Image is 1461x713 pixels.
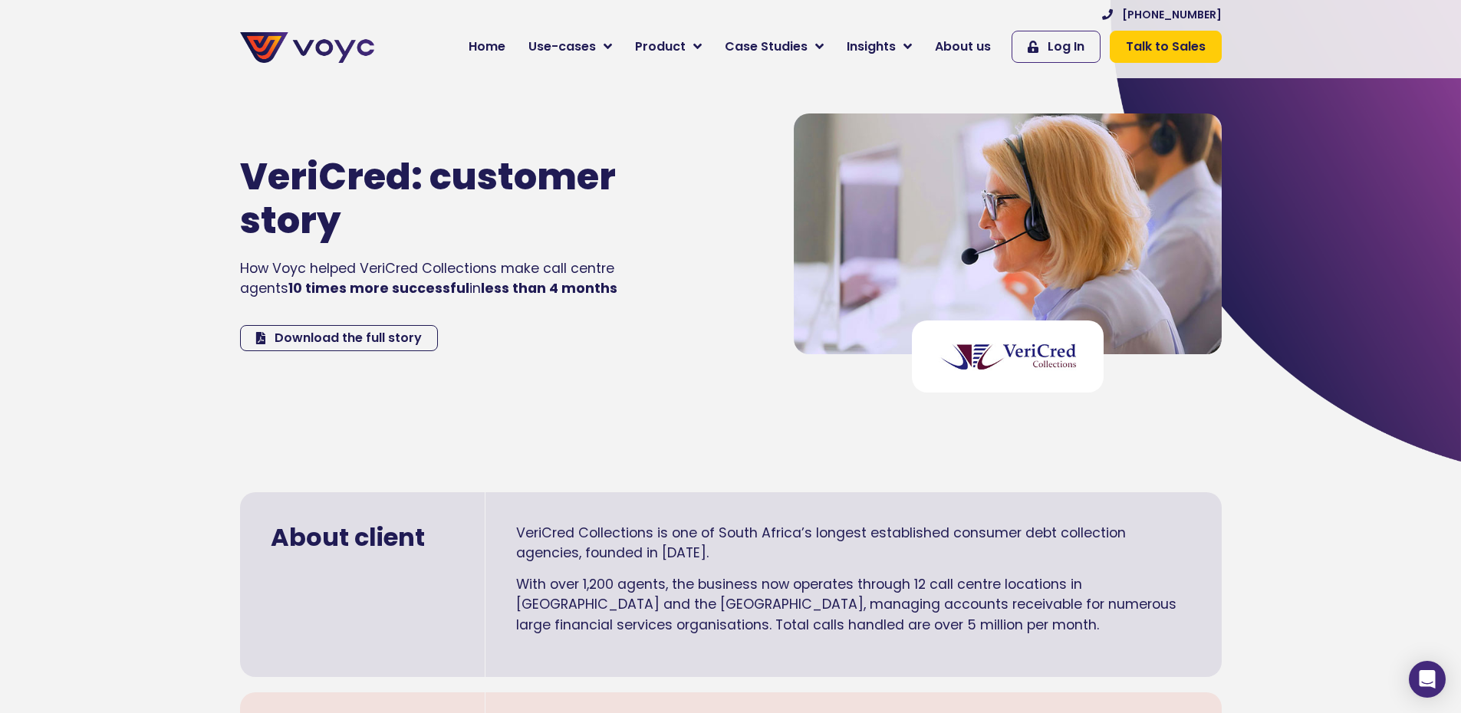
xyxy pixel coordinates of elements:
[240,258,679,299] p: How Voyc helped VeriCred Collections make call centre agents in
[481,279,617,297] strong: less than 4 months
[923,31,1002,62] a: About us
[1102,7,1222,23] a: [PHONE_NUMBER]
[847,38,896,56] span: Insights
[725,38,808,56] span: Case Studies
[528,38,596,56] span: Use-cases
[794,113,1222,354] img: vericred-case-study
[635,38,686,56] span: Product
[469,38,505,56] span: Home
[1048,38,1084,56] span: Log In
[240,155,633,243] h1: VeriCred: customer story
[275,332,422,344] span: Download the full story
[912,320,1104,393] img: vericred-logo-small
[713,31,835,62] a: Case Studies
[240,32,374,63] img: voyc-full-logo
[516,574,1191,635] p: With over 1,200 agents, the business now operates through 12 call centre locations in [GEOGRAPHIC...
[1409,661,1446,698] div: Open Intercom Messenger
[1122,7,1222,23] span: [PHONE_NUMBER]
[457,31,517,62] a: Home
[1012,31,1101,63] a: Log In
[271,523,454,552] h2: About client
[1110,31,1222,63] a: Talk to Sales
[516,523,1191,563] p: VeriCred Collections is one of South Africa’s longest established consumer debt collection agenci...
[240,325,438,351] a: Download the full story
[288,279,469,297] strong: 10 times more successful
[624,31,713,62] a: Product
[1126,38,1206,56] span: Talk to Sales
[935,38,991,56] span: About us
[517,31,624,62] a: Use-cases
[835,31,923,62] a: Insights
